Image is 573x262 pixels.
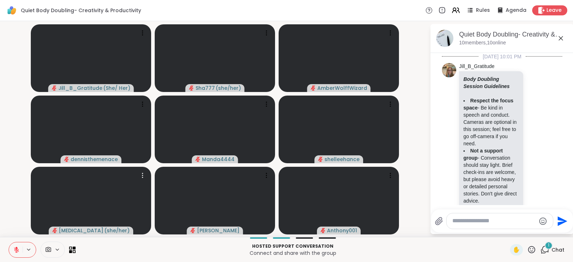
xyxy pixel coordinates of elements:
span: ( She/ Her ) [103,84,130,92]
span: [PERSON_NAME] [197,227,240,234]
span: Rules [476,7,490,14]
span: Quiet Body Doubling- Creativity & Productivity [21,7,141,14]
span: Jill_B_Gratitude [58,84,102,92]
img: ShareWell Logomark [6,4,18,16]
span: audio-muted [321,228,326,233]
button: Emoji picker [539,217,547,225]
span: Chat [552,246,564,253]
span: Anthony001 [327,227,357,234]
img: https://sharewell-space-live.sfo3.digitaloceanspaces.com/user-generated/2564abe4-c444-4046-864b-7... [442,63,456,77]
span: audio-muted [196,157,201,162]
span: dennisthemenace [71,156,118,163]
span: [DATE] 10:01 PM [478,53,526,60]
p: Connect and share with the group [80,249,506,257]
strong: Body Doubling Session Guidelines [463,76,510,89]
span: ✋ [513,246,520,254]
span: audio-muted [189,86,194,91]
span: ( she/her ) [216,84,241,92]
span: Manda4444 [202,156,235,163]
span: shelleehance [324,156,360,163]
strong: Not a support group [463,148,503,161]
span: audio-muted [64,157,69,162]
span: AmberWolffWizard [317,84,367,92]
p: 10 members, 10 online [459,39,506,47]
a: Jill_B_Gratitude [459,63,495,70]
p: Hosted support conversation [80,243,506,249]
div: Quiet Body Doubling- Creativity & Productivity, [DATE] [459,30,568,39]
span: audio-muted [191,228,196,233]
strong: Respect the focus space [463,98,514,111]
span: 1 [548,242,549,248]
img: Quiet Body Doubling- Creativity & Productivity, Oct 08 [436,30,453,47]
span: Agenda [506,7,526,14]
textarea: Type your message [452,217,536,225]
span: audio-muted [52,86,57,91]
span: audio-muted [318,157,323,162]
span: Leave [546,7,562,14]
button: Send [553,213,569,229]
li: - Conversation should stay light. Brief check-ins are welcome, but please avoid heavy or detailed... [463,147,519,204]
li: - Be kind in speech and conduct. Cameras are optional in this session; feel free to go off-camera... [463,97,519,147]
span: audio-muted [311,86,316,91]
span: [MEDICAL_DATA] [59,227,103,234]
span: audio-muted [52,228,57,233]
span: ( she/her ) [104,227,130,234]
span: Sha777 [196,84,215,92]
